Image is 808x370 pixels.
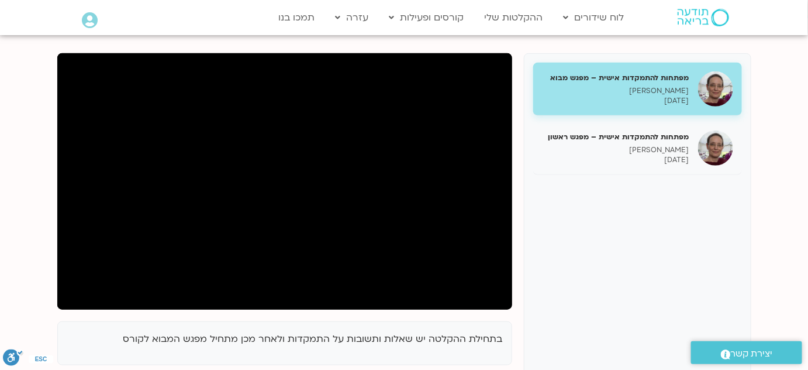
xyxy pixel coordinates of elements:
[678,9,729,26] img: תודעה בריאה
[698,71,733,107] img: מפתחות להתמקדות אישית – מפגש מבוא
[330,6,375,29] a: עזרה
[542,96,689,106] p: [DATE]
[542,145,689,155] p: [PERSON_NAME]
[558,6,630,29] a: לוח שידורים
[67,331,503,348] p: בתחילת ההקלטה יש שאלות ותשובות על התמקדות ולאחר מכן מתחיל מפגש המבוא לקורס
[479,6,549,29] a: ההקלטות שלי
[542,155,689,165] p: [DATE]
[698,131,733,166] img: מפתחות להתמקדות אישית – מפגש ראשון
[384,6,470,29] a: קורסים ופעילות
[542,132,689,142] h5: מפתחות להתמקדות אישית – מפגש ראשון
[691,341,802,364] a: יצירת קשר
[731,346,773,362] span: יצירת קשר
[273,6,321,29] a: תמכו בנו
[542,86,689,96] p: [PERSON_NAME]
[542,73,689,83] h5: מפתחות להתמקדות אישית – מפגש מבוא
